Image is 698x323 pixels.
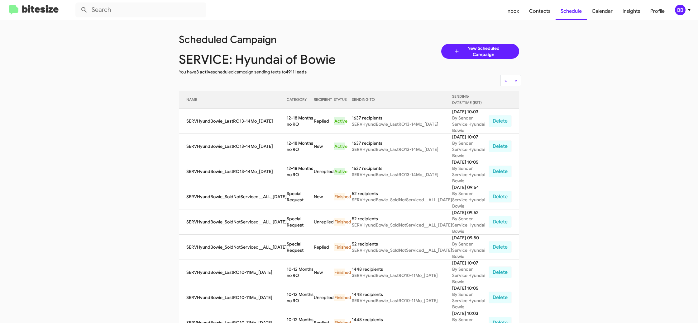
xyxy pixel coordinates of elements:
[179,184,287,209] td: SERVHyundBowie_SoldNotServiced__ALL_[DATE]
[174,36,354,43] div: Scheduled Campaign
[452,310,489,316] div: [DATE] 10:03
[314,134,334,159] td: New
[618,2,645,20] a: Insights
[504,77,507,83] span: «
[500,75,511,86] button: Previous
[314,260,334,285] td: New
[489,115,512,127] button: Delete
[670,5,691,15] button: BB
[287,91,314,109] th: CATEGORY
[489,191,512,203] button: Delete
[179,260,287,285] td: SERVHyundBowie_LastRO10-11Mo_[DATE]
[452,190,489,209] div: By Sender Service Hyundai Bowie
[314,109,334,134] td: Replied
[501,75,521,86] nav: Page navigation example
[287,235,314,260] td: Special Request
[352,146,452,152] div: SERVHyundBowie_LastRO13-14Mo_[DATE]
[452,241,489,260] div: By Sender Service Hyundai Bowie
[452,235,489,241] div: [DATE] 09:50
[287,134,314,159] td: 12-18 Months no RO
[352,171,452,178] div: SERVHyundBowie_LastRO13-14Mo_[DATE]
[352,266,452,272] div: 1448 recipients
[287,109,314,134] td: 12-18 Months no RO
[179,159,287,184] td: SERVHyundBowie_LastRO13-14Mo_[DATE]
[287,260,314,285] td: 10-12 Months no RO
[352,216,452,222] div: 52 recipients
[179,134,287,159] td: SERVHyundBowie_LastRO13-14Mo_[DATE]
[75,2,206,17] input: Search
[352,247,452,253] div: SERVHyundBowie_SoldNotServiced__ALL_[DATE]
[334,91,352,109] th: STATUS
[452,165,489,184] div: By Sender Service Hyundai Bowie
[452,91,489,109] th: SENDING DATE/TIME (EST)
[287,285,314,310] td: 10-12 Months no RO
[441,44,519,59] a: New Scheduled Campaign
[314,159,334,184] td: Unreplied
[334,269,345,276] div: Finished
[287,209,314,235] td: Special Request
[452,260,489,266] div: [DATE] 10:07
[287,184,314,209] td: Special Request
[314,209,334,235] td: Unreplied
[452,115,489,133] div: By Sender Service Hyundai Bowie
[174,56,354,63] div: SERVICE: Hyundai of Bowie
[334,193,345,200] div: Finished
[334,218,345,226] div: Finished
[645,2,670,20] a: Profile
[675,5,686,15] div: BB
[314,91,334,109] th: RECIPIENT
[489,216,512,228] button: Delete
[334,117,345,125] div: Active
[452,140,489,159] div: By Sender Service Hyundai Bowie
[489,266,512,278] button: Delete
[452,266,489,285] div: By Sender Service Hyundai Bowie
[314,235,334,260] td: Replied
[501,2,524,20] a: Inbox
[174,69,354,75] div: You have scheduled campaign sending texts to
[314,285,334,310] td: Unreplied
[489,140,512,152] button: Delete
[179,285,287,310] td: SERVHyundBowie_LastRO10-11Mo_[DATE]
[352,121,452,127] div: SERVHyundBowie_LastRO13-14Mo_[DATE]
[352,291,452,297] div: 1448 recipients
[452,209,489,216] div: [DATE] 09:52
[489,166,512,177] button: Delete
[352,190,452,197] div: 52 recipients
[179,235,287,260] td: SERVHyundBowie_SoldNotServiced__ALL_[DATE]
[179,109,287,134] td: SERVHyundBowie_LastRO13-14Mo_[DATE]
[587,2,618,20] a: Calendar
[352,91,452,109] th: SENDING TO
[452,159,489,165] div: [DATE] 10:05
[352,297,452,304] div: SERVHyundBowie_LastRO10-11Mo_[DATE]
[524,2,556,20] a: Contacts
[334,168,345,175] div: Active
[515,77,517,83] span: »
[179,91,287,109] th: NAME
[452,291,489,310] div: By Sender Service Hyundai Bowie
[511,75,521,86] button: Next
[196,69,213,75] span: 3 active
[334,243,345,251] div: Finished
[352,241,452,247] div: 52 recipients
[452,184,489,190] div: [DATE] 09:54
[452,134,489,140] div: [DATE] 10:07
[489,292,512,303] button: Delete
[352,140,452,146] div: 1637 recipients
[352,197,452,203] div: SERVHyundBowie_SoldNotServiced__ALL_[DATE]
[286,69,307,75] span: 4911 leads
[556,2,587,20] a: Schedule
[352,115,452,121] div: 1637 recipients
[352,165,452,171] div: 1637 recipients
[179,209,287,235] td: SERVHyundBowie_SoldNotServiced__ALL_[DATE]
[460,45,507,58] span: New Scheduled Campaign
[452,109,489,115] div: [DATE] 10:03
[352,222,452,228] div: SERVHyundBowie_SoldNotServiced__ALL_[DATE]
[452,285,489,291] div: [DATE] 10:05
[287,159,314,184] td: 12-18 Months no RO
